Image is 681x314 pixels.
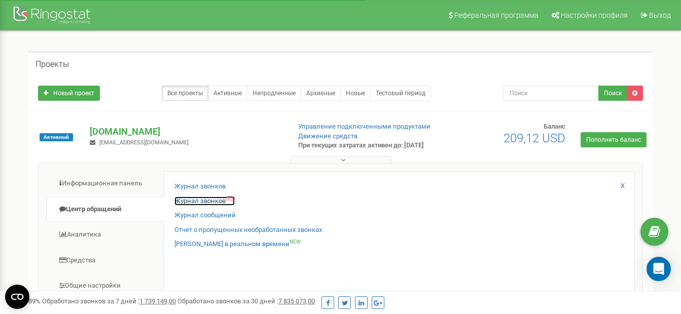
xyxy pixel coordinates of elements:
[278,297,315,305] u: 7 835 073,00
[598,86,627,101] button: Поиск
[247,86,301,101] a: Непродленные
[290,239,301,245] sup: NEW
[46,197,164,222] a: Центр обращений
[301,86,341,101] a: Архивные
[581,132,647,147] a: Пополнить баланс
[544,123,565,130] span: Баланс
[46,171,164,196] a: Информационная панель
[370,86,431,101] a: Тестовый период
[298,141,438,150] p: При текущих затратах активен до: [DATE]
[649,11,671,19] span: Выход
[42,297,176,305] span: Обработано звонков за 7 дней :
[561,11,628,19] span: Настройки профиля
[174,197,235,206] a: Журнал звонковOLD
[454,11,539,19] span: Реферальная программа
[139,297,176,305] u: 1 739 149,00
[162,86,208,101] a: Все проекты
[621,181,625,191] a: X
[46,248,164,273] a: Средства
[504,131,565,145] span: 209,12 USD
[174,225,322,235] a: Отчет о пропущенных необработанных звонках
[298,132,357,140] a: Движение средств
[174,240,301,249] a: [PERSON_NAME] в реальном времениNEW
[340,86,371,101] a: Новые
[38,86,100,101] a: Новый проект
[46,273,164,298] a: Общие настройки
[5,285,29,309] button: Open CMP widget
[177,297,315,305] span: Обработано звонков за 30 дней :
[226,196,235,202] sup: OLD
[35,60,69,69] h5: Проекты
[174,211,236,220] a: Журнал сообщений
[208,86,247,101] a: Активные
[99,139,189,146] span: [EMAIL_ADDRESS][DOMAIN_NAME]
[90,125,281,138] p: [DOMAIN_NAME]
[174,182,226,191] a: Журнал звонков
[46,222,164,247] a: Аналитика
[503,86,599,101] input: Поиск
[40,133,73,141] span: Активный
[298,123,431,130] a: Управление подключенными продуктами
[647,257,671,281] div: Open Intercom Messenger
